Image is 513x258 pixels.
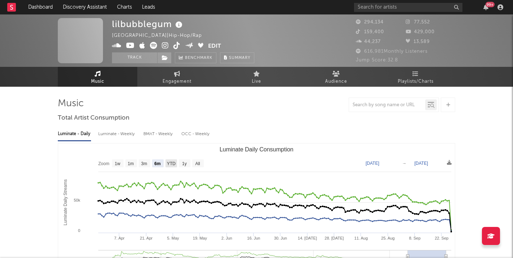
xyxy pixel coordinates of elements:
[409,236,421,240] text: 8. Sep
[414,161,428,166] text: [DATE]
[163,77,191,86] span: Engagement
[398,77,434,86] span: Playlists/Charts
[356,39,381,44] span: 44,237
[220,52,254,63] button: Summary
[167,236,180,240] text: 5. May
[154,161,160,166] text: 6m
[483,4,488,10] button: 99+
[381,236,395,240] text: 25. Aug
[185,54,212,63] span: Benchmark
[435,236,448,240] text: 22. Sep
[220,146,294,152] text: Luminate Daily Consumption
[376,67,455,87] a: Playlists/Charts
[143,128,174,140] div: BMAT - Weekly
[349,102,425,108] input: Search by song name or URL
[221,236,232,240] text: 2. Jun
[58,67,137,87] a: Music
[193,236,207,240] text: 19. May
[406,39,430,44] span: 13,589
[366,161,379,166] text: [DATE]
[112,52,157,63] button: Track
[167,161,176,166] text: YTD
[406,30,435,34] span: 429,000
[112,18,184,30] div: lilbubblegum
[274,236,287,240] text: 30. Jun
[217,67,296,87] a: Live
[78,228,80,233] text: 0
[252,77,261,86] span: Live
[296,67,376,87] a: Audience
[128,161,134,166] text: 1m
[175,52,216,63] a: Benchmark
[247,236,260,240] text: 16. Jun
[181,128,210,140] div: OCC - Weekly
[356,30,384,34] span: 159,400
[98,161,109,166] text: Zoom
[356,49,428,54] span: 616,981 Monthly Listeners
[137,67,217,87] a: Engagement
[63,179,68,225] text: Luminate Daily Streams
[402,161,406,166] text: →
[229,56,250,60] span: Summary
[208,42,221,51] button: Edit
[182,161,187,166] text: 1y
[325,77,347,86] span: Audience
[325,236,344,240] text: 28. [DATE]
[58,114,129,122] span: Total Artist Consumption
[114,236,125,240] text: 7. Apr
[356,58,398,63] span: Jump Score: 32.8
[74,198,80,202] text: 50k
[406,20,430,25] span: 77,552
[91,77,104,86] span: Music
[298,236,317,240] text: 14. [DATE]
[356,20,384,25] span: 294,134
[115,161,121,166] text: 1w
[486,2,495,7] div: 99 +
[112,31,210,40] div: [GEOGRAPHIC_DATA] | Hip-Hop/Rap
[98,128,136,140] div: Luminate - Weekly
[195,161,200,166] text: All
[140,236,152,240] text: 21. Apr
[354,3,462,12] input: Search for artists
[141,161,147,166] text: 3m
[58,128,91,140] div: Luminate - Daily
[354,236,368,240] text: 11. Aug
